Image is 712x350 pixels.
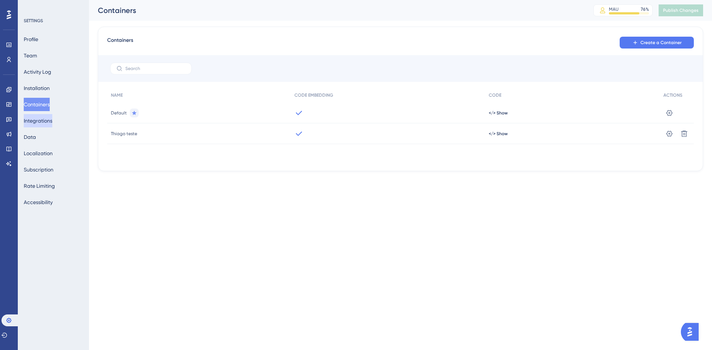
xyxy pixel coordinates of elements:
[24,179,55,193] button: Rate Limiting
[24,163,53,176] button: Subscription
[24,196,53,209] button: Accessibility
[663,7,699,13] span: Publish Changes
[641,6,649,12] div: 76 %
[489,110,508,116] button: </> Show
[663,92,682,98] span: ACTIONS
[489,131,508,137] button: </> Show
[489,92,501,98] span: CODE
[609,6,619,12] div: MAU
[24,65,51,79] button: Activity Log
[681,321,703,343] iframe: UserGuiding AI Assistant Launcher
[24,98,50,111] button: Containers
[24,114,52,127] button: Integrations
[98,5,575,16] div: Containers
[24,81,50,95] button: Installation
[125,66,185,71] input: Search
[24,49,37,62] button: Team
[24,130,36,144] button: Data
[107,36,133,49] span: Containers
[24,33,38,46] button: Profile
[24,147,53,160] button: Localization
[18,2,47,11] span: Need Help?
[659,4,703,16] button: Publish Changes
[620,37,694,49] button: Create a Container
[24,18,84,24] div: SETTINGS
[640,40,682,46] span: Create a Container
[111,131,137,137] span: Thiago teste
[111,92,123,98] span: NAME
[111,110,127,116] span: Default
[294,92,333,98] span: CODE EMBEDDING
